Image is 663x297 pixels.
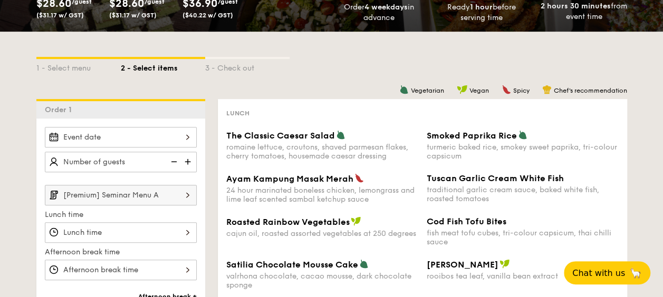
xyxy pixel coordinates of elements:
img: icon-vegan.f8ff3823.svg [457,85,467,94]
img: icon-chevron-right.3c0dfbd6.svg [179,185,197,205]
div: 2 - Select items [121,59,205,74]
img: icon-vegetarian.fe4039eb.svg [399,85,409,94]
span: Roasted Rainbow Vegetables [226,217,350,227]
input: Lunch time [45,222,197,243]
input: Afternoon break time [45,260,197,280]
div: 1 - Select menu [36,59,121,74]
img: icon-vegetarian.fe4039eb.svg [359,259,369,269]
div: rooibos tea leaf, vanilla bean extract [427,272,619,281]
span: Lunch [226,110,249,117]
span: Ayam Kampung Masak Merah [226,174,353,184]
span: Order 1 [45,105,76,114]
div: turmeric baked rice, smokey sweet paprika, tri-colour capsicum [427,143,619,161]
strong: 4 weekdays [364,3,407,12]
img: icon-chef-hat.a58ddaea.svg [542,85,552,94]
img: icon-vegan.f8ff3823.svg [351,216,361,226]
img: icon-spicy.37a8142b.svg [502,85,511,94]
input: Number of guests [45,152,197,172]
span: 🦙 [629,267,642,279]
span: Vegetarian [411,87,444,94]
strong: 2 hours 30 minutes [541,2,611,11]
img: icon-reduce.1d2dbef1.svg [165,152,181,172]
div: Ready before serving time [434,2,529,23]
label: Afternoon break time [45,247,197,258]
span: ($40.22 w/ GST) [182,12,233,19]
span: Smoked Paprika Rice [427,131,517,141]
img: icon-vegan.f8ff3823.svg [499,259,510,269]
img: icon-spicy.37a8142b.svg [354,173,364,183]
div: from event time [537,1,631,22]
span: ($31.17 w/ GST) [109,12,157,19]
img: icon-vegetarian.fe4039eb.svg [336,130,345,140]
span: Chef's recommendation [554,87,627,94]
span: Satilia Chocolate Mousse Cake [226,260,358,270]
span: The Classic Caesar Salad [226,131,335,141]
img: icon-vegetarian.fe4039eb.svg [518,130,527,140]
div: valrhona chocolate, cacao mousse, dark chocolate sponge [226,272,418,290]
input: Event date [45,127,197,147]
div: romaine lettuce, croutons, shaved parmesan flakes, cherry tomatoes, housemade caesar dressing [226,143,418,161]
label: Lunch time [45,210,197,220]
span: Cod Fish Tofu Bites [427,216,506,226]
span: Tuscan Garlic Cream White Fish [427,173,564,183]
span: Spicy [513,87,530,94]
div: 3 - Check out [205,59,290,74]
img: icon-add.58712e84.svg [181,152,197,172]
div: cajun oil, roasted assorted vegetables at 250 degrees [226,229,418,238]
span: Chat with us [572,268,625,278]
strong: 1 hour [470,3,493,12]
div: 24 hour marinated boneless chicken, lemongrass and lime leaf scented sambal ketchup sauce [226,186,418,204]
span: Vegan [469,87,489,94]
div: Order in advance [332,2,426,23]
div: traditional garlic cream sauce, baked white fish, roasted tomatoes [427,185,619,203]
button: Chat with us🦙 [564,261,650,284]
div: fish meat tofu cubes, tri-colour capsicum, thai chilli sauce [427,229,619,246]
span: ($31.17 w/ GST) [36,12,84,19]
span: [PERSON_NAME] [427,260,498,270]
